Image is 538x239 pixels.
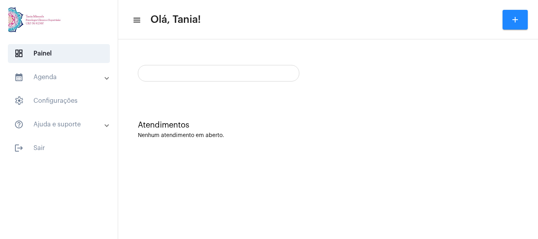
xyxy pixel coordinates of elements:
mat-icon: sidenav icon [132,15,140,25]
span: Configurações [8,91,110,110]
span: Sair [8,139,110,157]
mat-icon: sidenav icon [14,72,24,82]
mat-expansion-panel-header: sidenav iconAgenda [5,68,118,87]
mat-expansion-panel-header: sidenav iconAjuda e suporte [5,115,118,134]
mat-panel-title: Ajuda e suporte [14,120,105,129]
span: sidenav icon [14,49,24,58]
mat-icon: sidenav icon [14,143,24,153]
span: sidenav icon [14,96,24,106]
mat-panel-title: Agenda [14,72,105,82]
img: 82f91219-cc54-a9e9-c892-318f5ec67ab1.jpg [6,4,65,35]
mat-icon: sidenav icon [14,120,24,129]
span: Olá, Tania! [150,13,201,26]
div: Atendimentos [138,121,518,130]
mat-icon: add [510,15,520,24]
div: Nenhum atendimento em aberto. [138,133,518,139]
span: Painel [8,44,110,63]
